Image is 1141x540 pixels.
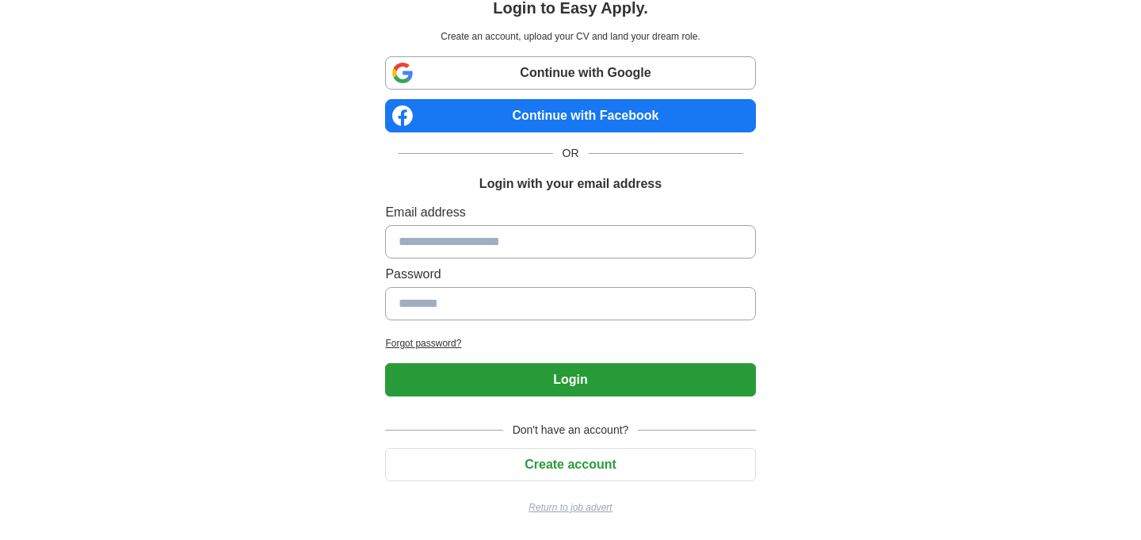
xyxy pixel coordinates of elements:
a: Create account [385,458,755,471]
button: Login [385,363,755,396]
a: Continue with Facebook [385,99,755,132]
a: Forgot password? [385,336,755,350]
label: Password [385,265,755,284]
span: OR [553,145,589,162]
label: Email address [385,203,755,222]
p: Create an account, upload your CV and land your dream role. [388,29,752,44]
h1: Login with your email address [479,174,662,193]
a: Continue with Google [385,56,755,90]
button: Create account [385,448,755,481]
a: Return to job advert [385,500,755,515]
span: Don't have an account? [503,422,639,439]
